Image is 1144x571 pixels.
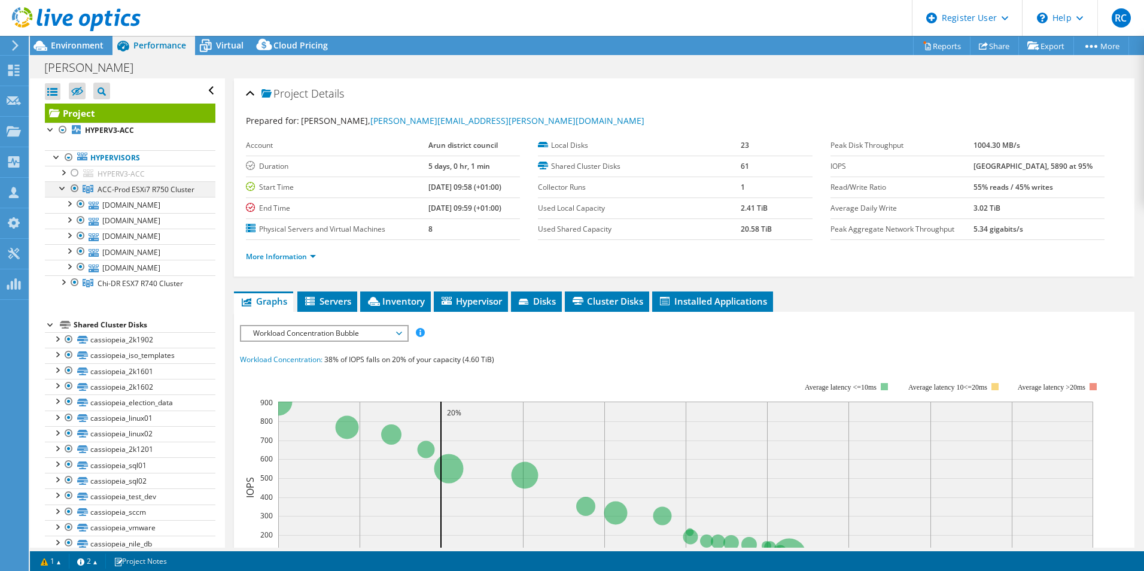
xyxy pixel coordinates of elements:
[45,104,215,123] a: Project
[741,140,749,150] b: 23
[45,166,215,181] a: HYPERV3-ACC
[908,383,987,391] tspan: Average latency 10<=20ms
[45,348,215,363] a: cassiopeia_iso_templates
[311,86,344,101] span: Details
[45,426,215,442] a: cassiopeia_linux02
[246,115,299,126] label: Prepared for:
[973,203,1000,213] b: 3.02 TiB
[244,476,257,497] text: IOPS
[240,354,322,365] span: Workload Concentration:
[247,326,401,341] span: Workload Concentration Bubble
[45,181,215,197] a: ACC-Prod ESXi7 R750 Cluster
[741,182,745,192] b: 1
[45,197,215,212] a: [DOMAIN_NAME]
[1073,37,1129,55] a: More
[741,161,749,171] b: 61
[538,160,741,172] label: Shared Cluster Disks
[830,139,973,151] label: Peak Disk Throughput
[260,435,273,445] text: 700
[538,202,741,214] label: Used Local Capacity
[260,492,273,502] text: 400
[1112,8,1131,28] span: RC
[428,161,490,171] b: 5 days, 0 hr, 1 min
[830,202,973,214] label: Average Daily Write
[428,224,433,234] b: 8
[39,61,152,74] h1: [PERSON_NAME]
[45,379,215,394] a: cassiopeia_2k1602
[51,40,104,51] span: Environment
[45,394,215,410] a: cassiopeia_election_data
[45,260,215,275] a: [DOMAIN_NAME]
[538,223,741,235] label: Used Shared Capacity
[366,295,425,307] span: Inventory
[246,160,428,172] label: Duration
[45,229,215,244] a: [DOMAIN_NAME]
[45,244,215,260] a: [DOMAIN_NAME]
[74,318,215,332] div: Shared Cluster Disks
[45,150,215,166] a: Hypervisors
[273,40,328,51] span: Cloud Pricing
[658,295,767,307] span: Installed Applications
[571,295,643,307] span: Cluster Disks
[805,383,877,391] tspan: Average latency <=10ms
[741,203,768,213] b: 2.41 TiB
[246,181,428,193] label: Start Time
[45,363,215,379] a: cassiopeia_2k1601
[1037,13,1048,23] svg: \n
[260,454,273,464] text: 600
[45,411,215,426] a: cassiopeia_linux01
[98,169,145,179] span: HYPERV3-ACC
[973,140,1020,150] b: 1004.30 MB/s
[260,416,273,426] text: 800
[261,88,308,100] span: Project
[741,224,772,234] b: 20.58 TiB
[246,251,316,262] a: More Information
[913,37,970,55] a: Reports
[98,278,183,288] span: Chi-DR ESX7 R740 Cluster
[45,505,215,520] a: cassiopeia_sccm
[69,554,106,569] a: 2
[216,40,244,51] span: Virtual
[85,125,134,135] b: HYPERV3-ACC
[240,295,287,307] span: Graphs
[246,223,428,235] label: Physical Servers and Virtual Machines
[1018,37,1074,55] a: Export
[260,530,273,540] text: 200
[260,473,273,483] text: 500
[440,295,502,307] span: Hypervisor
[246,139,428,151] label: Account
[428,203,501,213] b: [DATE] 09:59 (+01:00)
[32,554,69,569] a: 1
[45,488,215,504] a: cassiopeia_test_dev
[303,295,351,307] span: Servers
[45,275,215,291] a: Chi-DR ESX7 R740 Cluster
[45,473,215,488] a: cassiopeia_sql02
[973,182,1053,192] b: 55% reads / 45% writes
[973,224,1023,234] b: 5.34 gigabits/s
[428,140,498,150] b: Arun district council
[260,511,273,521] text: 300
[517,295,556,307] span: Disks
[260,397,273,408] text: 900
[45,213,215,229] a: [DOMAIN_NAME]
[246,202,428,214] label: End Time
[830,223,973,235] label: Peak Aggregate Network Throughput
[324,354,494,365] span: 38% of IOPS falls on 20% of your capacity (4.60 TiB)
[45,442,215,457] a: cassiopeia_2k1201
[45,520,215,536] a: cassiopeia_vmware
[830,181,973,193] label: Read/Write Ratio
[830,160,973,172] label: IOPS
[45,457,215,473] a: cassiopeia_sql01
[970,37,1019,55] a: Share
[973,161,1093,171] b: [GEOGRAPHIC_DATA], 5890 at 95%
[98,184,194,195] span: ACC-Prod ESXi7 R750 Cluster
[45,332,215,348] a: cassiopeia_2k1902
[428,182,501,192] b: [DATE] 09:58 (+01:00)
[45,536,215,551] a: cassiopeia_nile_db
[538,181,741,193] label: Collector Runs
[370,115,644,126] a: [PERSON_NAME][EMAIL_ADDRESS][PERSON_NAME][DOMAIN_NAME]
[538,139,741,151] label: Local Disks
[45,123,215,138] a: HYPERV3-ACC
[105,554,175,569] a: Project Notes
[133,40,186,51] span: Performance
